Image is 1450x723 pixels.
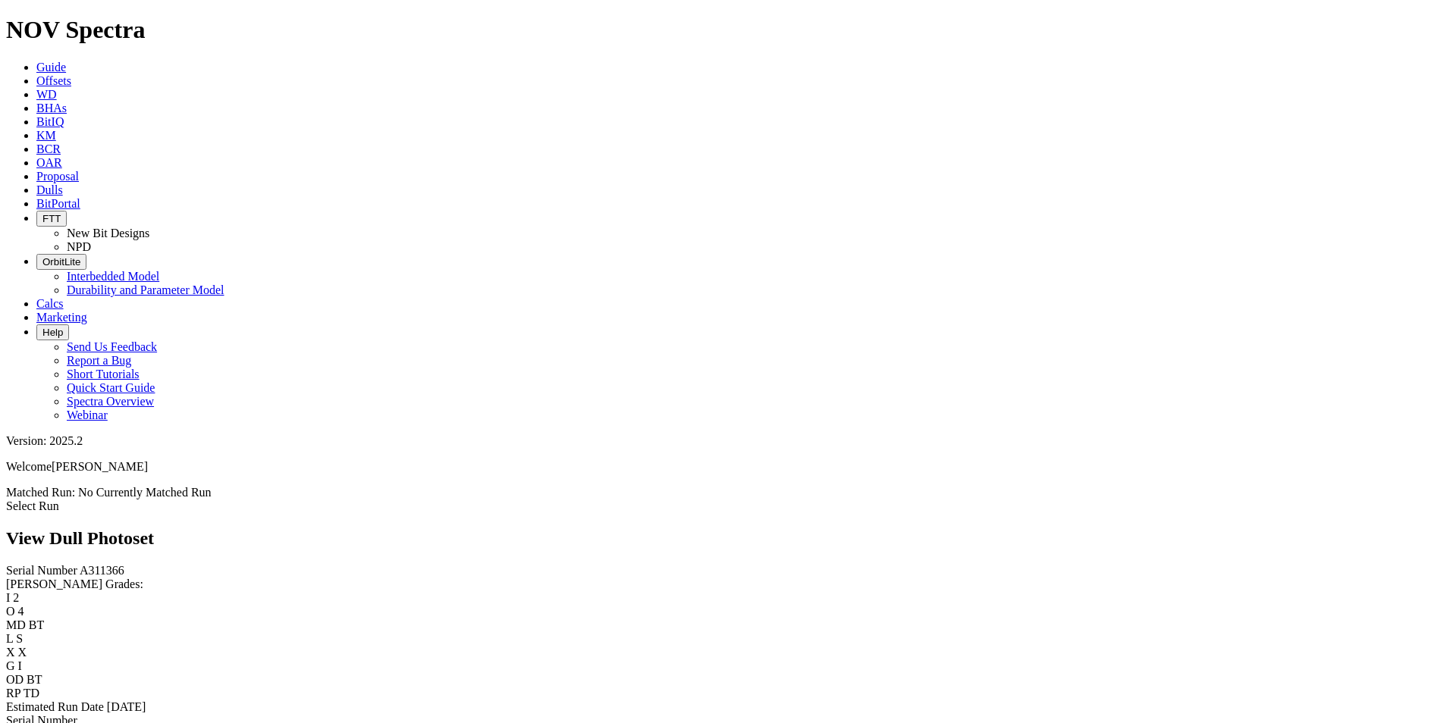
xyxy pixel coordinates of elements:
[67,368,140,380] a: Short Tutorials
[42,213,61,224] span: FTT
[18,659,22,672] span: I
[107,700,146,713] span: [DATE]
[36,197,80,210] a: BitPortal
[36,297,64,310] a: Calcs
[36,142,61,155] a: BCR
[42,327,63,338] span: Help
[6,591,10,604] label: I
[36,156,62,169] a: OAR
[6,700,104,713] label: Estimated Run Date
[16,632,23,645] span: S
[6,486,75,499] span: Matched Run:
[13,591,19,604] span: 2
[29,618,44,631] span: BT
[6,673,24,686] label: OD
[6,659,15,672] label: G
[36,254,86,270] button: OrbitLite
[6,605,15,618] label: O
[6,460,1444,474] p: Welcome
[36,311,87,324] a: Marketing
[6,618,26,631] label: MD
[36,324,69,340] button: Help
[67,283,224,296] a: Durability and Parameter Model
[67,270,159,283] a: Interbedded Model
[36,183,63,196] a: Dulls
[27,673,42,686] span: BT
[6,646,15,659] label: X
[67,395,154,408] a: Spectra Overview
[36,74,71,87] a: Offsets
[67,381,155,394] a: Quick Start Guide
[67,340,157,353] a: Send Us Feedback
[36,129,56,142] a: KM
[67,354,131,367] a: Report a Bug
[6,434,1444,448] div: Version: 2025.2
[67,227,149,239] a: New Bit Designs
[36,170,79,183] a: Proposal
[80,564,124,577] span: A311366
[6,687,20,700] label: RP
[18,605,24,618] span: 4
[36,211,67,227] button: FTT
[36,102,67,114] a: BHAs
[36,115,64,128] a: BitIQ
[67,408,108,421] a: Webinar
[6,564,77,577] label: Serial Number
[78,486,212,499] span: No Currently Matched Run
[24,687,39,700] span: TD
[42,256,80,268] span: OrbitLite
[67,240,91,253] a: NPD
[6,632,13,645] label: L
[52,460,148,473] span: [PERSON_NAME]
[6,577,1444,591] div: [PERSON_NAME] Grades:
[36,88,57,101] a: WD
[6,528,1444,549] h2: View Dull Photoset
[18,646,27,659] span: X
[36,61,66,74] a: Guide
[6,16,1444,44] h1: NOV Spectra
[6,499,59,512] a: Select Run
